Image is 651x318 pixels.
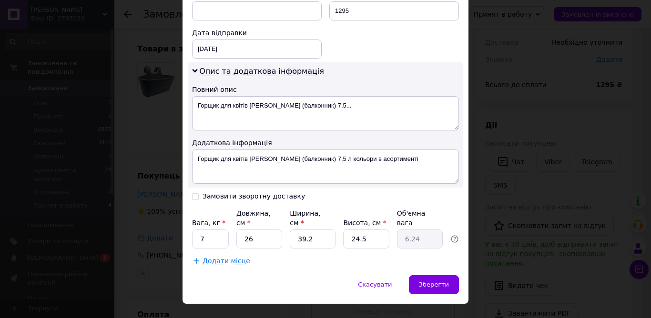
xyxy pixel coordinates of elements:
[358,281,392,288] span: Скасувати
[192,219,225,227] label: Вага, кг
[192,138,459,148] div: Додаткова інформація
[290,209,320,227] label: Ширина, см
[236,209,271,227] label: Довжина, см
[419,281,449,288] span: Зберегти
[203,257,250,265] span: Додати місце
[343,219,386,227] label: Висота, см
[203,192,305,200] div: Замовити зворотну доставку
[192,149,459,184] textarea: Горщик для квітів [PERSON_NAME] (балконник) 7,5 л кольори в асортименті
[192,28,322,38] div: Дата відправки
[192,96,459,130] textarea: Горщик для квітів [PERSON_NAME] (балконник) 7,5...
[199,67,324,76] span: Опис та додаткова інформація
[397,209,443,228] div: Об'ємна вага
[192,85,459,94] div: Повний опис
